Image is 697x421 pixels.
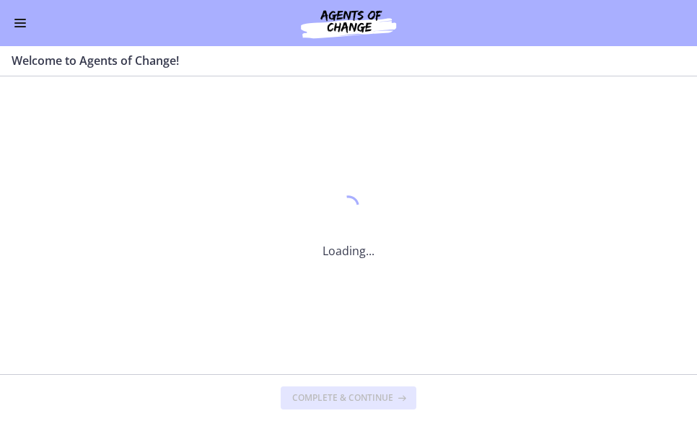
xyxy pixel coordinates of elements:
[323,192,374,225] div: 1
[281,386,416,409] button: Complete & continue
[292,392,393,404] span: Complete & continue
[262,6,435,40] img: Agents of Change
[12,52,668,69] h3: Welcome to Agents of Change!
[323,242,374,260] p: Loading...
[12,14,29,32] button: Enable menu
